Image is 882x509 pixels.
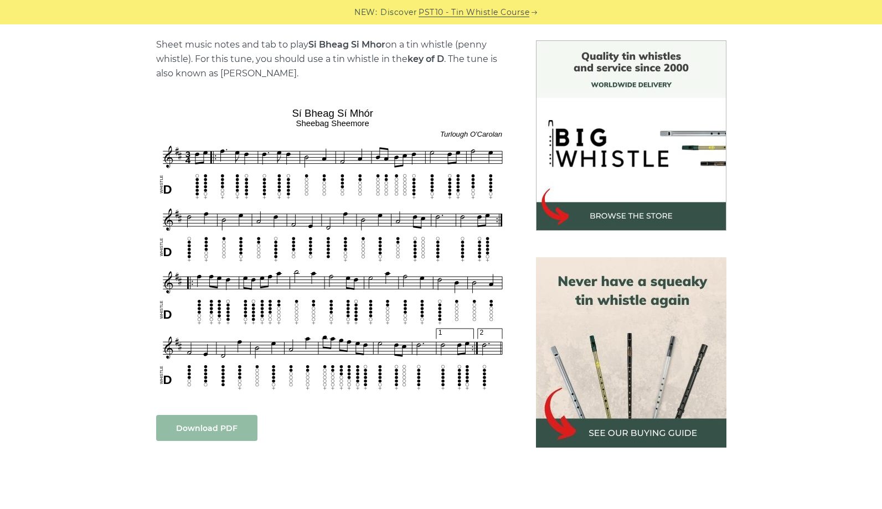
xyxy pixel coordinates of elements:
img: BigWhistle Tin Whistle Store [536,40,726,231]
p: Sheet music notes and tab to play on a tin whistle (penny whistle). For this tune, you should use... [156,38,509,81]
span: Discover [380,6,417,19]
img: SÃ­ Bheag SÃ­ MhÃ³r Tin Whistle Tab & Sheet Music [156,103,509,393]
a: PST10 - Tin Whistle Course [419,6,529,19]
strong: key of D [408,54,444,64]
a: Download PDF [156,415,257,441]
span: NEW: [354,6,377,19]
strong: Si Bheag Si­ Mhor [308,39,385,50]
img: tin whistle buying guide [536,257,726,448]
